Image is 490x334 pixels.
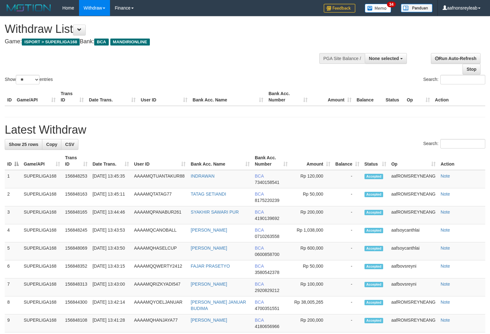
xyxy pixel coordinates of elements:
td: - [333,170,362,188]
span: BCA [255,300,264,305]
span: Copy 8175220239 to clipboard [255,198,279,203]
td: AAAAMQRIZKYADI547 [132,278,188,296]
th: Bank Acc. Number [266,88,310,106]
td: [DATE] 13:41:28 [90,314,132,332]
a: SYAKHIR SAWARI PUR [191,210,239,215]
td: Rp 1,038,000 [290,224,333,242]
h1: Withdraw List [5,23,320,35]
td: Rp 50,000 [290,260,333,278]
td: 156848313 [63,278,90,296]
td: aafbovsreyni [389,260,438,278]
td: aafROMSREYNEANG [389,296,438,314]
td: [DATE] 13:44:46 [90,206,132,224]
span: None selected [369,56,399,61]
th: Game/API [14,88,58,106]
td: Rp 200,000 [290,314,333,332]
span: Copy [46,142,57,147]
td: aafROMSREYNEANG [389,170,438,188]
span: Copy 2920829212 to clipboard [255,288,279,293]
td: Rp 600,000 [290,242,333,260]
span: Accepted [364,318,383,323]
td: AAAAMQCANOBALL [132,224,188,242]
img: panduan.png [401,4,432,12]
td: [DATE] 13:43:53 [90,224,132,242]
td: 156848163 [63,188,90,206]
td: AAAAMQHASELCUP [132,242,188,260]
span: Copy 0710263558 to clipboard [255,234,279,239]
span: Copy 7340158541 to clipboard [255,180,279,185]
span: Accepted [364,300,383,305]
img: Feedback.jpg [324,4,355,13]
img: Button%20Memo.svg [365,4,391,13]
td: 4 [5,224,21,242]
span: BCA [255,318,264,323]
td: SUPERLIGA168 [21,224,63,242]
th: Action [432,88,485,106]
td: - [333,278,362,296]
h1: Latest Withdraw [5,124,485,136]
span: BCA [255,264,264,269]
a: Note [441,228,450,233]
select: Showentries [16,75,40,84]
td: AAAAMQYOELJANUAR [132,296,188,314]
a: [PERSON_NAME] [191,282,227,287]
th: Amount: activate to sort column ascending [290,152,333,170]
td: [DATE] 13:43:00 [90,278,132,296]
td: 2 [5,188,21,206]
td: Rp 200,000 [290,206,333,224]
span: BCA [255,228,264,233]
span: CSV [65,142,74,147]
a: Copy [42,139,61,150]
span: 34 [387,2,395,7]
td: 156848108 [63,314,90,332]
td: - [333,296,362,314]
span: Accepted [364,246,383,251]
h4: Game: Bank: [5,39,320,45]
td: aafROMSREYNEANG [389,314,438,332]
th: Balance [354,88,383,106]
th: Balance: activate to sort column ascending [333,152,362,170]
td: 3 [5,206,21,224]
th: Amount [310,88,354,106]
span: BCA [94,39,108,46]
td: Rp 100,000 [290,278,333,296]
a: TATAG SETIANDI [191,191,226,197]
span: Copy 4700351551 to clipboard [255,306,279,311]
a: FAJAR PRASETYO [191,264,230,269]
th: Bank Acc. Name: activate to sort column ascending [188,152,252,170]
td: SUPERLIGA168 [21,206,63,224]
span: Copy 4180656966 to clipboard [255,324,279,329]
span: Copy 0600858700 to clipboard [255,252,279,257]
a: Note [441,300,450,305]
td: 9 [5,314,21,332]
th: Status: activate to sort column ascending [362,152,389,170]
td: 7 [5,278,21,296]
span: BCA [255,173,264,179]
th: Date Trans. [86,88,138,106]
td: SUPERLIGA168 [21,170,63,188]
td: SUPERLIGA168 [21,278,63,296]
td: [DATE] 13:42:14 [90,296,132,314]
th: Bank Acc. Name [190,88,266,106]
a: Note [441,318,450,323]
td: - [333,224,362,242]
a: [PERSON_NAME] [191,246,227,251]
td: AAAAMQPANABUR261 [132,206,188,224]
th: Op [404,88,432,106]
th: Op: activate to sort column ascending [389,152,438,170]
td: [DATE] 13:43:15 [90,260,132,278]
span: BCA [255,246,264,251]
td: AAAAMQQWERTY2412 [132,260,188,278]
td: [DATE] 13:45:35 [90,170,132,188]
td: aafROMSREYNEANG [389,206,438,224]
label: Search: [423,75,485,84]
span: Copy 3580542378 to clipboard [255,270,279,275]
td: - [333,242,362,260]
input: Search: [440,139,485,149]
span: Show 25 rows [9,142,38,147]
th: ID [5,88,14,106]
td: SUPERLIGA168 [21,242,63,260]
td: 6 [5,260,21,278]
td: aafsoycanthlai [389,224,438,242]
th: Status [383,88,404,106]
